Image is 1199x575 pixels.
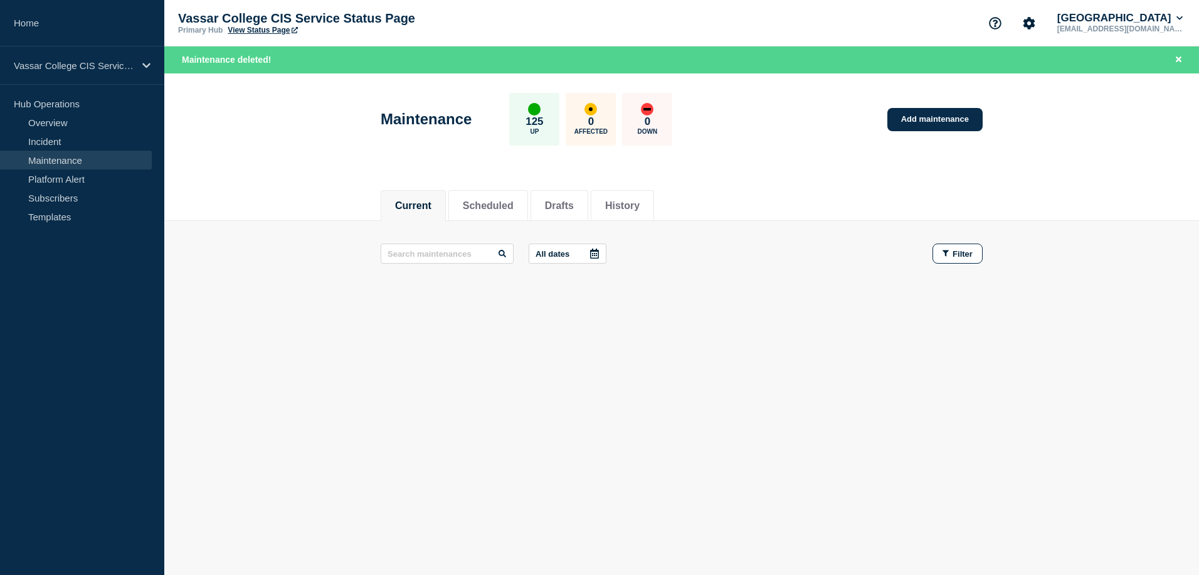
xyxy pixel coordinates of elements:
[982,10,1008,36] button: Support
[395,200,431,212] button: Current
[529,244,606,264] button: All dates
[584,103,597,116] div: affected
[932,244,983,264] button: Filter
[381,244,514,264] input: Search maintenances
[1055,12,1185,24] button: [GEOGRAPHIC_DATA]
[528,103,541,116] div: up
[953,249,973,259] span: Filter
[605,200,640,212] button: History
[463,200,514,212] button: Scheduled
[530,128,539,135] p: Up
[545,200,574,212] button: Drafts
[178,26,223,35] p: Primary Hub
[536,249,569,259] p: All dates
[182,55,271,65] span: Maintenance deleted!
[645,116,650,128] p: 0
[638,128,658,135] p: Down
[1016,10,1042,36] button: Account settings
[381,110,472,128] h1: Maintenance
[1055,24,1185,33] p: [EMAIL_ADDRESS][DOMAIN_NAME]
[526,116,543,128] p: 125
[588,116,594,128] p: 0
[1171,53,1186,67] button: Close banner
[574,128,608,135] p: Affected
[228,26,297,35] a: View Status Page
[887,108,983,131] a: Add maintenance
[178,11,429,26] p: Vassar College CIS Service Status Page
[641,103,653,116] div: down
[14,60,134,71] p: Vassar College CIS Service Status Page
